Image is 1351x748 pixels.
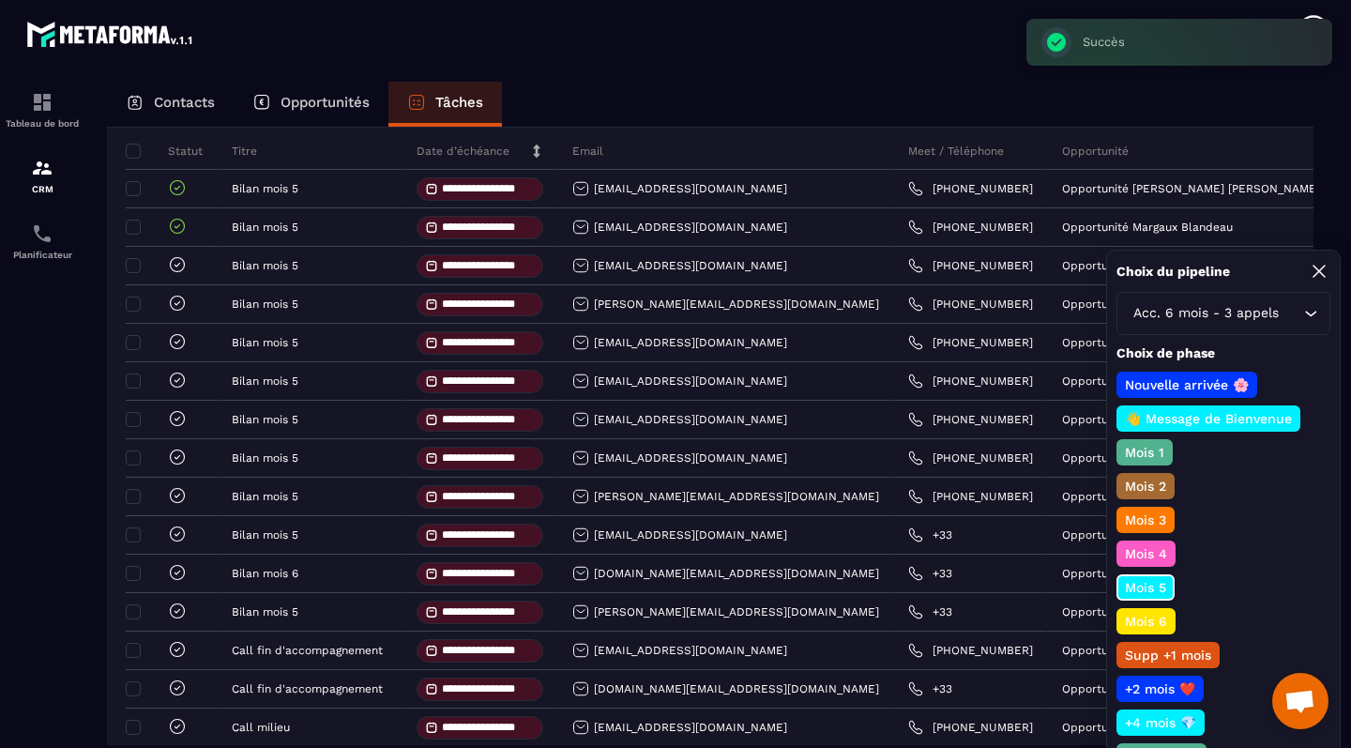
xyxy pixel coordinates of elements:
[1062,605,1340,618] p: Opportunité [PERSON_NAME][GEOGRAPHIC_DATA]
[5,77,80,143] a: formationformationTableau de bord
[908,335,1033,350] a: [PHONE_NUMBER]
[31,157,53,179] img: formation
[1122,612,1170,631] p: Mois 6
[908,604,952,619] a: +33
[1062,336,1224,349] p: Opportunité [PERSON_NAME]
[1122,646,1214,664] p: Supp +1 mois
[1122,409,1295,428] p: 👋 Message de Bienvenue
[1062,528,1224,542] p: Opportunité [PERSON_NAME]
[232,413,298,426] p: Bilan mois 5
[908,297,1033,312] a: [PHONE_NUMBER]
[1122,511,1169,529] p: Mois 3
[1062,259,1224,272] p: Opportunité [PERSON_NAME]
[1122,578,1169,597] p: Mois 5
[232,298,298,311] p: Bilan mois 5
[232,144,257,159] p: Titre
[1122,477,1169,496] p: Mois 2
[1062,721,1238,734] p: Opportunité Garance Defranoux
[1062,451,1224,465] p: Opportunité [PERSON_NAME]
[908,412,1033,427] a: [PHONE_NUMBER]
[388,82,502,127] a: Tâches
[232,490,298,503] p: Bilan mois 5
[908,643,1033,658] a: [PHONE_NUMBER]
[908,527,952,542] a: +33
[5,184,80,194] p: CRM
[908,220,1033,235] a: [PHONE_NUMBER]
[232,259,298,272] p: Bilan mois 5
[5,118,80,129] p: Tableau de bord
[572,144,603,159] p: Email
[1062,644,1224,657] p: Opportunité [PERSON_NAME]
[417,144,509,159] p: Date d’échéance
[1122,375,1252,394] p: Nouvelle arrivée 🌸
[1122,544,1170,563] p: Mois 4
[908,450,1033,466] a: [PHONE_NUMBER]
[232,605,298,618] p: Bilan mois 5
[107,82,234,127] a: Contacts
[1062,567,1224,580] p: Opportunité [PERSON_NAME]
[5,208,80,274] a: schedulerschedulerPlanificateur
[908,181,1033,196] a: [PHONE_NUMBER]
[1122,713,1199,732] p: +4 mois 💎
[1062,182,1320,195] p: Opportunité [PERSON_NAME] [PERSON_NAME]
[26,17,195,51] img: logo
[232,451,298,465] p: Bilan mois 5
[908,144,1004,159] p: Meet / Téléphone
[31,222,53,245] img: scheduler
[232,374,298,388] p: Bilan mois 5
[1116,292,1330,335] div: Search for option
[232,336,298,349] p: Bilan mois 5
[1062,221,1233,234] p: Opportunité Margaux Blandeau
[1122,443,1167,462] p: Mois 1
[1122,679,1198,698] p: +2 mois ❤️
[435,94,483,111] p: Tâches
[908,374,1033,389] a: [PHONE_NUMBER]
[234,82,388,127] a: Opportunités
[281,94,370,111] p: Opportunités
[31,91,53,114] img: formation
[1116,344,1330,362] p: Choix de phase
[1062,298,1224,311] p: Opportunité [PERSON_NAME]
[908,566,952,581] a: +33
[232,182,298,195] p: Bilan mois 5
[154,94,215,111] p: Contacts
[908,720,1033,735] a: [PHONE_NUMBER]
[232,644,383,657] p: Call fin d'accompagnement
[232,221,298,234] p: Bilan mois 5
[908,681,952,696] a: +33
[5,143,80,208] a: formationformationCRM
[232,721,290,734] p: Call milieu
[1062,490,1224,503] p: Opportunité [PERSON_NAME]
[1129,303,1283,324] span: Acc. 6 mois - 3 appels
[130,144,203,159] p: Statut
[1062,144,1129,159] p: Opportunité
[1062,374,1224,388] p: Opportunité [PERSON_NAME]
[908,258,1033,273] a: [PHONE_NUMBER]
[1283,303,1299,324] input: Search for option
[1062,413,1224,426] p: Opportunité [PERSON_NAME]
[1272,673,1328,729] div: Ouvrir le chat
[5,250,80,260] p: Planificateur
[232,682,383,695] p: Call fin d'accompagnement
[908,489,1033,504] a: [PHONE_NUMBER]
[1062,682,1224,695] p: Opportunité [PERSON_NAME]
[1116,263,1230,281] p: Choix du pipeline
[232,528,298,542] p: Bilan mois 5
[232,567,298,580] p: Bilan mois 6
